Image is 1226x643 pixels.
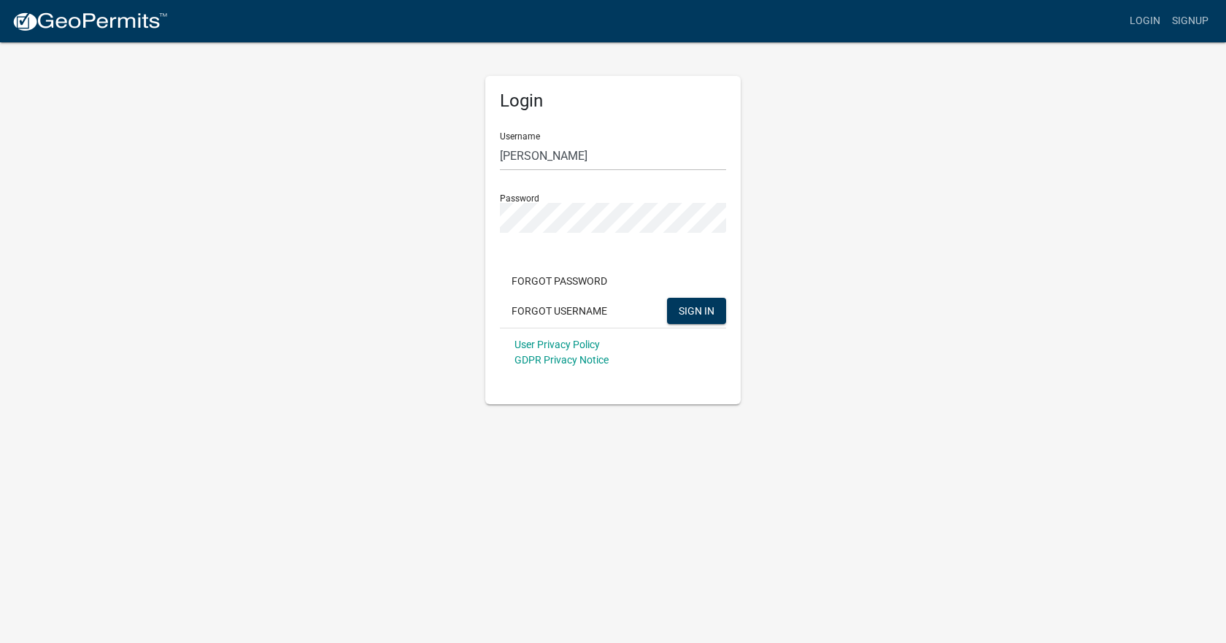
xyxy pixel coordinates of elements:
[667,298,726,324] button: SIGN IN
[1166,7,1214,35] a: Signup
[500,268,619,294] button: Forgot Password
[500,91,726,112] h5: Login
[514,339,600,350] a: User Privacy Policy
[500,298,619,324] button: Forgot Username
[514,354,609,366] a: GDPR Privacy Notice
[679,304,714,316] span: SIGN IN
[1124,7,1166,35] a: Login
